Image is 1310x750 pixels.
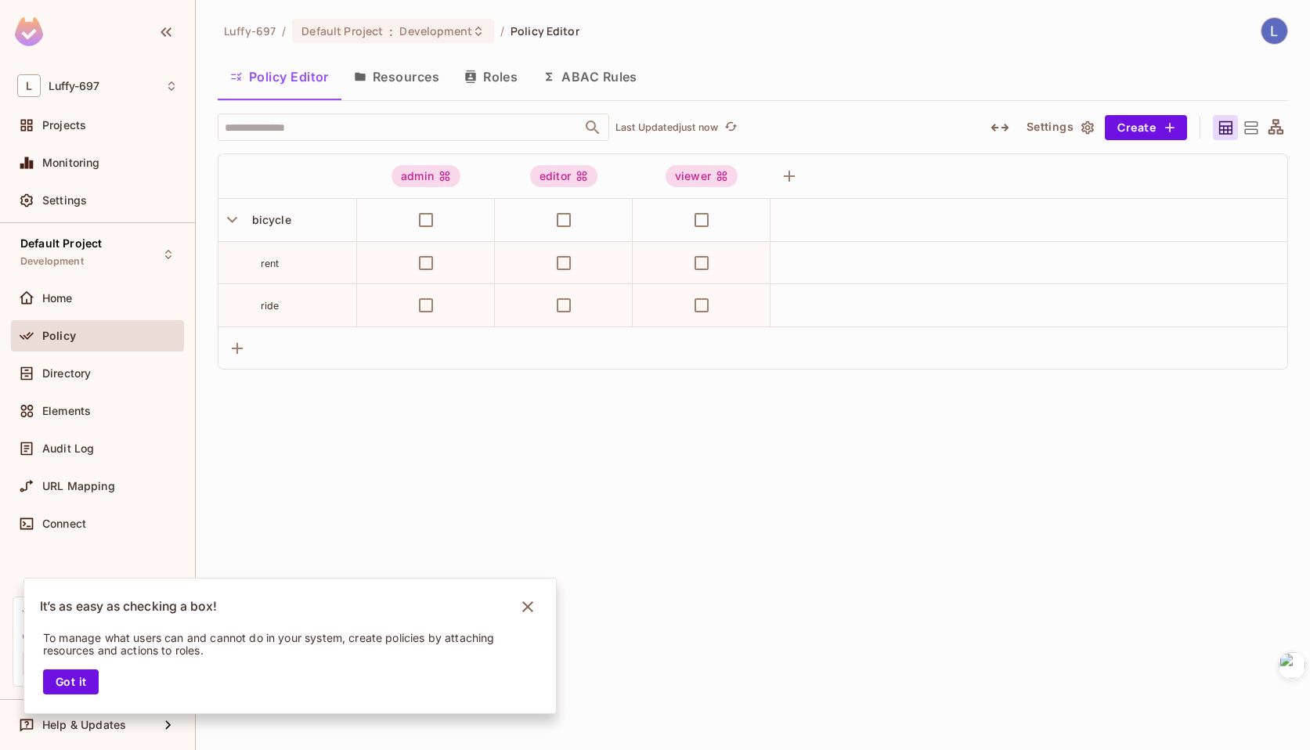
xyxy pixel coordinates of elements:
span: URL Mapping [42,480,115,492]
span: Default Project [301,23,383,38]
span: Policy Editor [511,23,579,38]
li: / [500,23,504,38]
div: admin [392,165,460,187]
span: Workspace: Luffy-697 [49,80,99,92]
button: Policy Editor [218,57,341,96]
button: ABAC Rules [530,57,650,96]
button: Resources [341,57,452,96]
span: Monitoring [42,157,100,169]
span: Projects [42,119,86,132]
span: ride [261,300,280,312]
span: Connect [42,517,86,530]
button: Create [1105,115,1187,140]
p: Last Updated just now [615,121,718,134]
span: bicycle [246,213,291,226]
span: Directory [42,367,91,380]
button: Settings [1020,115,1099,140]
span: rent [261,258,280,269]
span: Audit Log [42,442,94,455]
div: viewer [666,165,738,187]
span: Settings [42,194,87,207]
span: refresh [724,120,738,135]
span: : [388,25,394,38]
span: Policy [42,330,76,342]
div: editor [530,165,597,187]
button: Got it [43,669,99,694]
li: / [282,23,286,38]
p: It’s as easy as checking a box! [40,599,217,615]
span: Development [399,23,471,38]
span: Home [42,292,73,305]
span: L [17,74,41,97]
span: Click to refresh data [718,118,740,137]
span: Default Project [20,237,102,250]
p: To manage what users can and cannot do in your system, create policies by attaching resources and... [43,632,516,657]
button: refresh [721,118,740,137]
span: Development [20,255,84,268]
img: SReyMgAAAABJRU5ErkJggg== [15,17,43,46]
button: Open [582,117,604,139]
button: Roles [452,57,530,96]
span: the active workspace [224,23,276,38]
img: Luffy Liu [1261,18,1287,44]
span: Elements [42,405,91,417]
